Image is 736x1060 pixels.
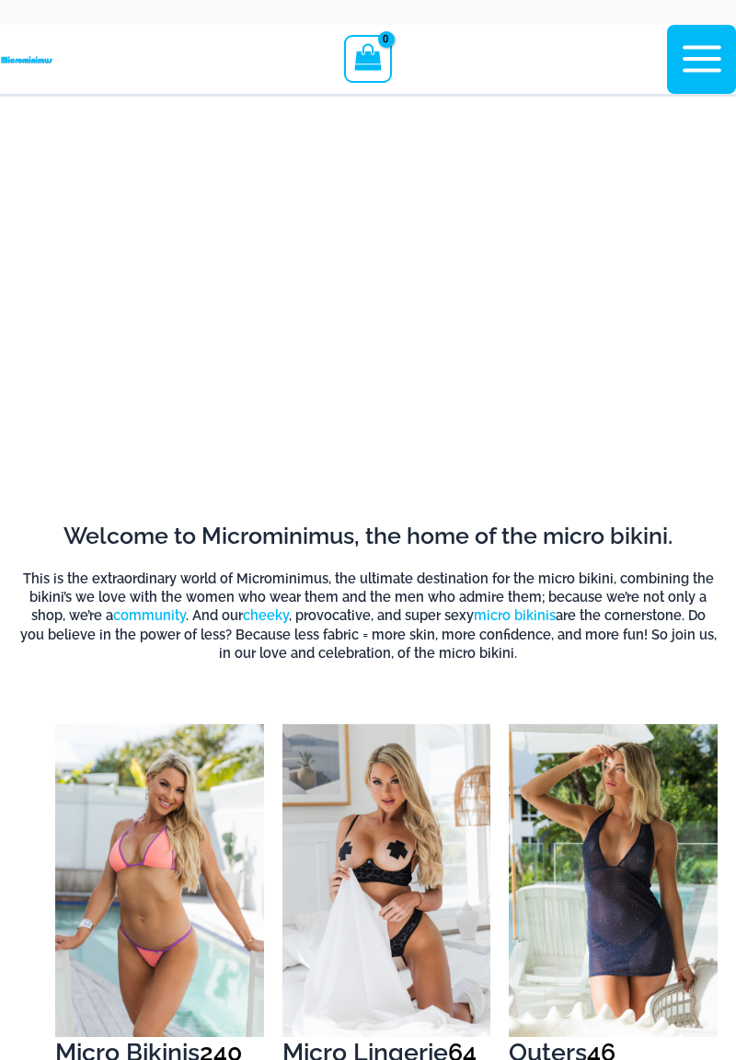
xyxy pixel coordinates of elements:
a: View Shopping Cart, empty [344,35,391,83]
img: Outers [509,724,718,1037]
h2: Welcome to Microminimus, the home of the micro bikini. [18,521,718,551]
a: micro bikinis [474,607,556,623]
a: cheeky [243,607,289,623]
img: Micro Bikinis [55,724,264,1037]
h6: This is the extraordinary world of Microminimus, the ultimate destination for the micro bikini, c... [18,570,718,663]
a: community [113,607,186,623]
img: Micro Lingerie [282,724,491,1037]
